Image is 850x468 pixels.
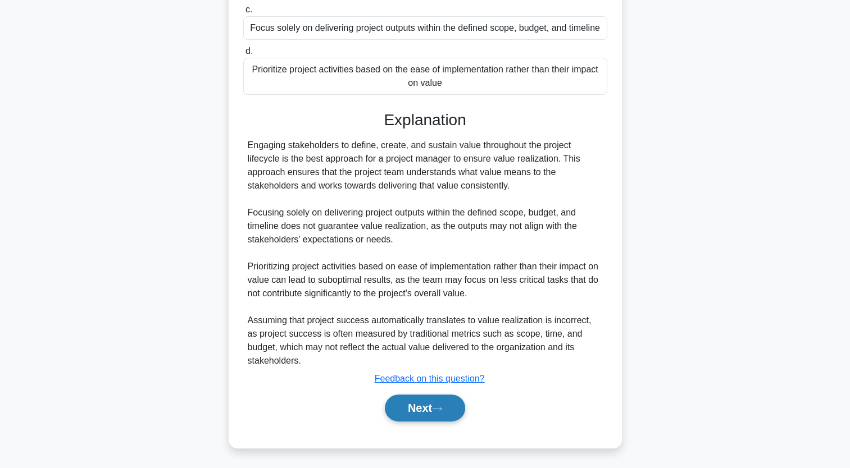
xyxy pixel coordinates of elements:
h3: Explanation [250,111,601,130]
span: d. [246,46,253,56]
button: Next [385,394,465,421]
div: Focus solely on delivering project outputs within the defined scope, budget, and timeline [243,16,607,40]
div: Prioritize project activities based on the ease of implementation rather than their impact on value [243,58,607,95]
div: Engaging stakeholders to define, create, and sustain value throughout the project lifecycle is th... [248,139,603,368]
span: c. [246,4,252,14]
a: Feedback on this question? [375,374,485,383]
